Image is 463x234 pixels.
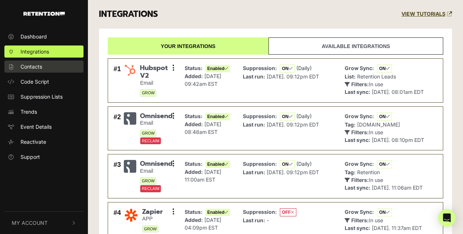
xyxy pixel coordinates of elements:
span: (Daily) [296,113,312,119]
button: My Account [4,212,84,234]
p: In use [345,216,422,224]
strong: Suppression: [243,65,277,71]
div: #3 [114,160,121,192]
span: (Daily) [296,65,312,71]
div: #1 [114,64,121,97]
span: [DATE]. 11:37am EDT [372,225,422,231]
span: GROW [142,225,159,233]
img: Omnisend [124,112,136,125]
span: [DATE]. 09:12pm EDT [267,169,319,175]
img: Retention.com [23,12,65,16]
a: Available integrations [268,37,443,55]
span: Omnisend [140,160,173,168]
a: Suppression Lists [4,91,84,103]
span: GROW [140,177,156,185]
span: Enabled [205,161,230,168]
span: ON [377,208,392,216]
span: GROW [140,129,156,137]
strong: Last sync: [345,137,370,143]
img: Omnisend [124,160,136,172]
span: RECLAIM [140,137,161,145]
strong: Grow Sync: [345,113,374,119]
strong: Status: [185,161,203,167]
span: Retention Leads [357,73,396,80]
span: Reactivate [21,138,46,146]
span: [DATE] 04:09pm EST [185,217,221,231]
span: My Account [12,219,48,227]
a: Dashboard [4,30,84,43]
strong: Added: [185,217,203,223]
a: Code Script [4,76,84,88]
p: In use [345,128,424,136]
span: Suppression Lists [21,93,63,100]
div: #2 [114,112,121,145]
strong: Status: [185,65,203,71]
a: Integrations [4,45,84,58]
a: Trends [4,106,84,118]
span: [DATE]. 08:01am EDT [372,89,424,95]
strong: Last sync: [345,184,370,191]
strong: Suppression: [243,209,277,215]
div: Open Intercom Messenger [438,209,456,227]
strong: Last sync: [345,225,370,231]
span: ON [377,65,392,73]
span: Code Script [21,78,49,85]
span: Omnisend [140,112,173,120]
span: ON [280,65,295,73]
strong: Suppression: [243,161,277,167]
strong: Tag: [345,169,356,175]
span: (Daily) [296,161,312,167]
span: Integrations [21,48,49,55]
strong: Grow Sync: [345,209,374,215]
strong: Grow Sync: [345,65,374,71]
span: Event Details [21,123,52,131]
a: Event Details [4,121,84,133]
span: Support [21,153,40,161]
strong: Added: [185,169,203,175]
strong: Added: [185,121,203,127]
small: Email [140,120,173,126]
strong: Last sync: [345,89,370,95]
span: Enabled [205,113,230,120]
strong: Filters: [351,177,369,183]
strong: Filters: [351,129,369,135]
span: RECLAIM [140,185,161,193]
span: - [267,217,269,223]
img: Hubspot V2 [124,64,136,77]
strong: Last run: [243,169,265,175]
span: OFF [280,208,296,216]
h3: INTEGRATIONS [99,9,158,19]
span: [DATE] 09:42am EST [185,73,221,87]
span: ON [377,113,392,121]
strong: Last run: [243,217,265,223]
img: Zapier [124,208,138,223]
span: Hubspot V2 [140,64,173,80]
span: [DOMAIN_NAME] [357,121,400,128]
span: [DATE]. 11:06am EDT [372,184,423,191]
strong: Added: [185,73,203,79]
span: [DATE]. 08:10pm EDT [372,137,424,143]
strong: Status: [185,209,203,215]
small: Email [140,80,173,86]
span: GROW [140,89,156,97]
small: APP [142,216,163,222]
a: Support [4,151,84,163]
a: Your integrations [108,37,268,55]
strong: Status: [185,113,203,119]
span: ON [377,160,392,168]
a: VIEW TUTORIALS [401,11,452,17]
span: Enabled [205,209,230,216]
strong: Suppression: [243,113,277,119]
span: Trends [21,108,37,116]
span: Contacts [21,63,42,70]
small: Email [140,168,173,174]
span: Zapier [142,208,163,216]
span: Enabled [205,65,230,72]
span: ON [280,160,295,168]
a: Contacts [4,61,84,73]
span: [DATE]. 09:12pm EDT [267,121,319,128]
strong: Last run: [243,73,265,80]
a: Reactivate [4,136,84,148]
strong: List: [345,73,356,80]
p: In use [345,80,424,88]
